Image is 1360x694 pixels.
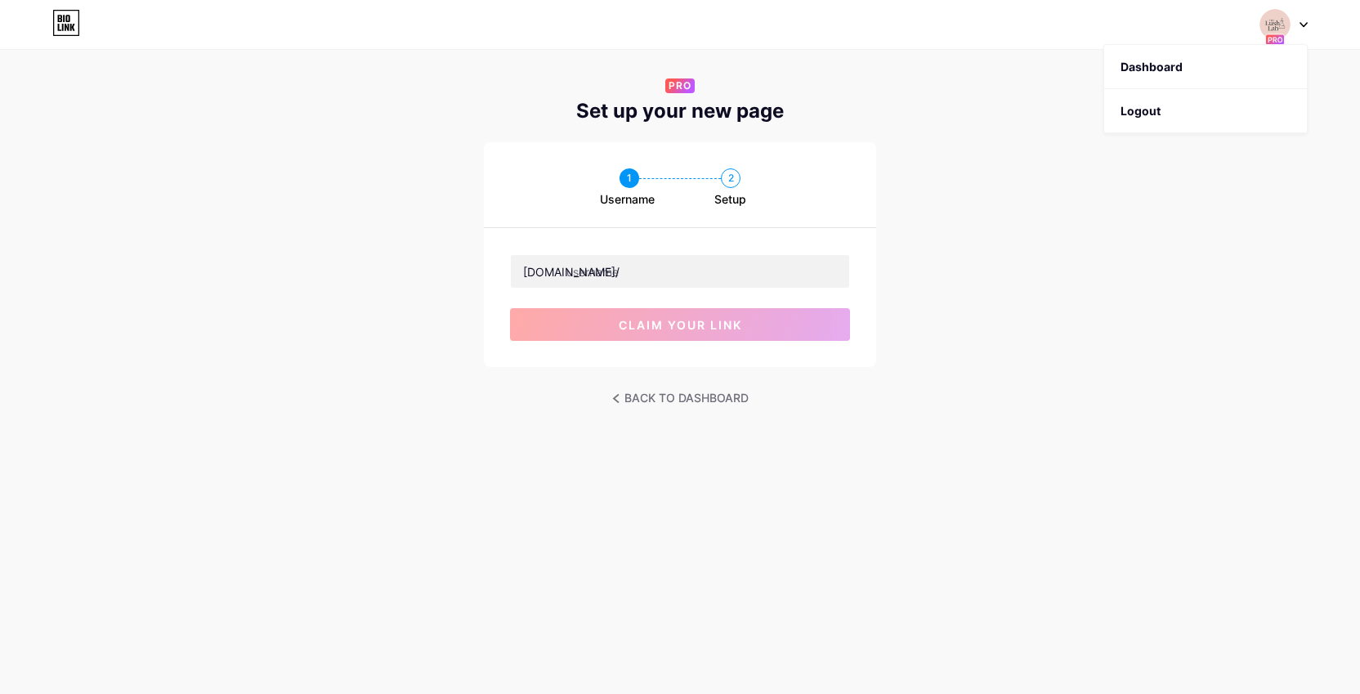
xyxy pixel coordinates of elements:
span: Username [600,191,655,208]
a: BACK TO DASHBOARD [612,387,749,410]
span: PRO [669,78,691,93]
button: claim your link [510,308,850,341]
img: lushlabs [1259,9,1291,40]
li: Logout [1104,89,1307,133]
span: Setup [714,191,746,208]
div: [DOMAIN_NAME]/ [523,263,620,280]
a: Dashboard [1104,45,1307,89]
span: claim your link [619,318,742,332]
div: 1 [620,168,639,188]
input: username [511,255,849,288]
div: 2 [721,168,740,188]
